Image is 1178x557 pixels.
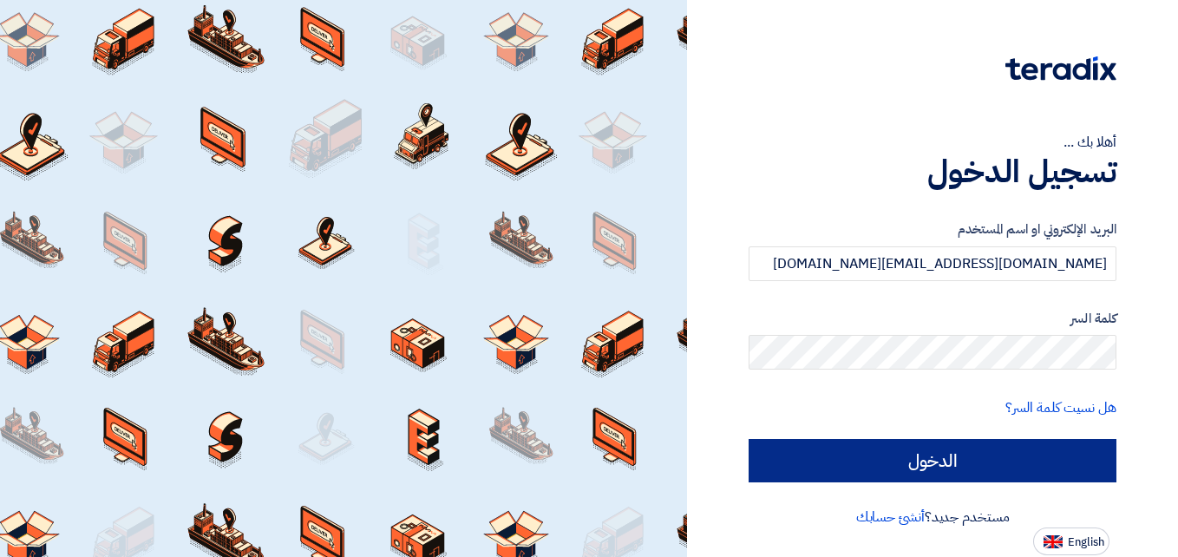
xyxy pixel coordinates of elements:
input: أدخل بريد العمل الإلكتروني او اسم المستخدم الخاص بك ... [749,246,1116,281]
label: البريد الإلكتروني او اسم المستخدم [749,220,1116,239]
div: أهلا بك ... [749,132,1116,153]
h1: تسجيل الدخول [749,153,1116,191]
div: مستخدم جديد؟ [749,507,1116,528]
a: هل نسيت كلمة السر؟ [1005,397,1116,418]
a: أنشئ حسابك [856,507,925,528]
img: en-US.png [1044,535,1063,548]
button: English [1033,528,1109,555]
input: الدخول [749,439,1116,482]
label: كلمة السر [749,309,1116,329]
span: English [1068,536,1104,548]
img: Teradix logo [1005,56,1116,81]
